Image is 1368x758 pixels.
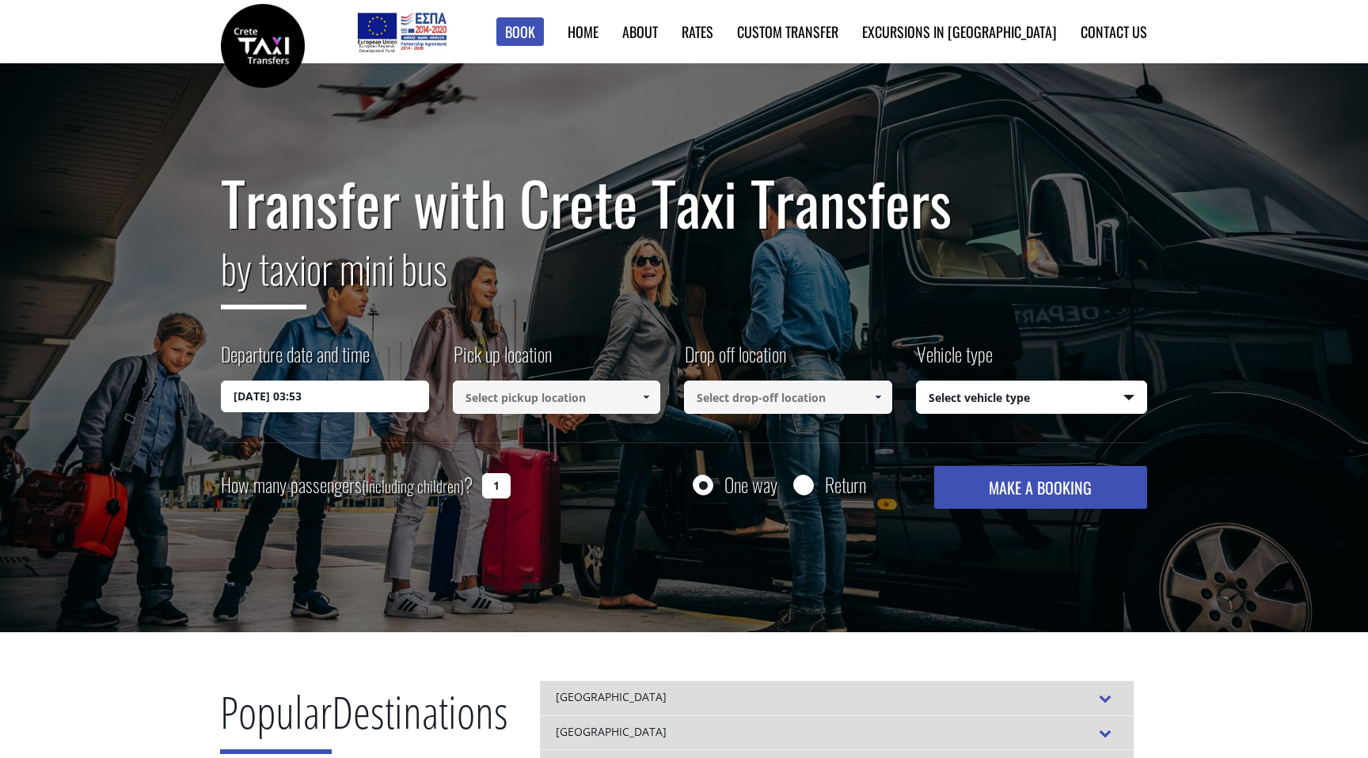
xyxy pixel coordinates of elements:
[221,236,1147,321] h2: or mini bus
[864,381,891,414] a: Show All Items
[934,466,1147,509] button: MAKE A BOOKING
[540,715,1134,750] div: [GEOGRAPHIC_DATA]
[917,381,1147,415] span: Select vehicle type
[221,36,305,52] a: Crete Taxi Transfers | Safe Taxi Transfer Services from to Heraklion Airport, Chania Airport, Ret...
[737,21,838,42] a: Custom Transfer
[684,340,786,381] label: Drop off location
[220,681,332,754] span: Popular
[724,475,777,495] label: One way
[568,21,598,42] a: Home
[540,680,1134,715] div: [GEOGRAPHIC_DATA]
[362,474,464,498] small: (including children)
[355,8,449,55] img: e-bannersEUERDF180X90.jpg
[221,238,306,309] span: by taxi
[221,466,473,505] label: How many passengers ?
[1081,21,1147,42] a: Contact us
[221,169,1147,236] h1: Transfer with Crete Taxi Transfers
[453,340,552,381] label: Pick up location
[633,381,659,414] a: Show All Items
[916,340,993,381] label: Vehicle type
[684,381,892,414] input: Select drop-off location
[221,4,305,88] img: Crete Taxi Transfers | Safe Taxi Transfer Services from to Heraklion Airport, Chania Airport, Ret...
[496,17,544,47] a: Book
[221,340,370,381] label: Departure date and time
[862,21,1057,42] a: Excursions in [GEOGRAPHIC_DATA]
[825,475,866,495] label: Return
[622,21,658,42] a: About
[453,381,661,414] input: Select pickup location
[682,21,713,42] a: Rates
